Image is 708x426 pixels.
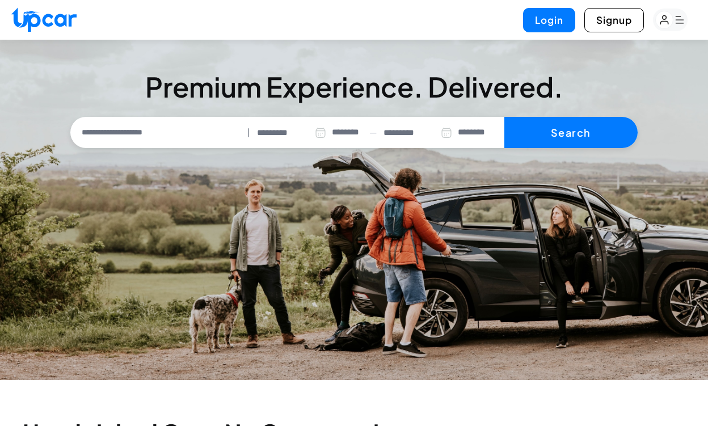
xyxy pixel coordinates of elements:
button: Login [523,8,575,32]
img: Upcar Logo [11,7,77,32]
span: | [247,126,250,139]
button: Signup [584,8,644,32]
h3: Premium Experience. Delivered. [70,70,638,103]
span: — [369,126,377,139]
button: Search [504,117,638,149]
